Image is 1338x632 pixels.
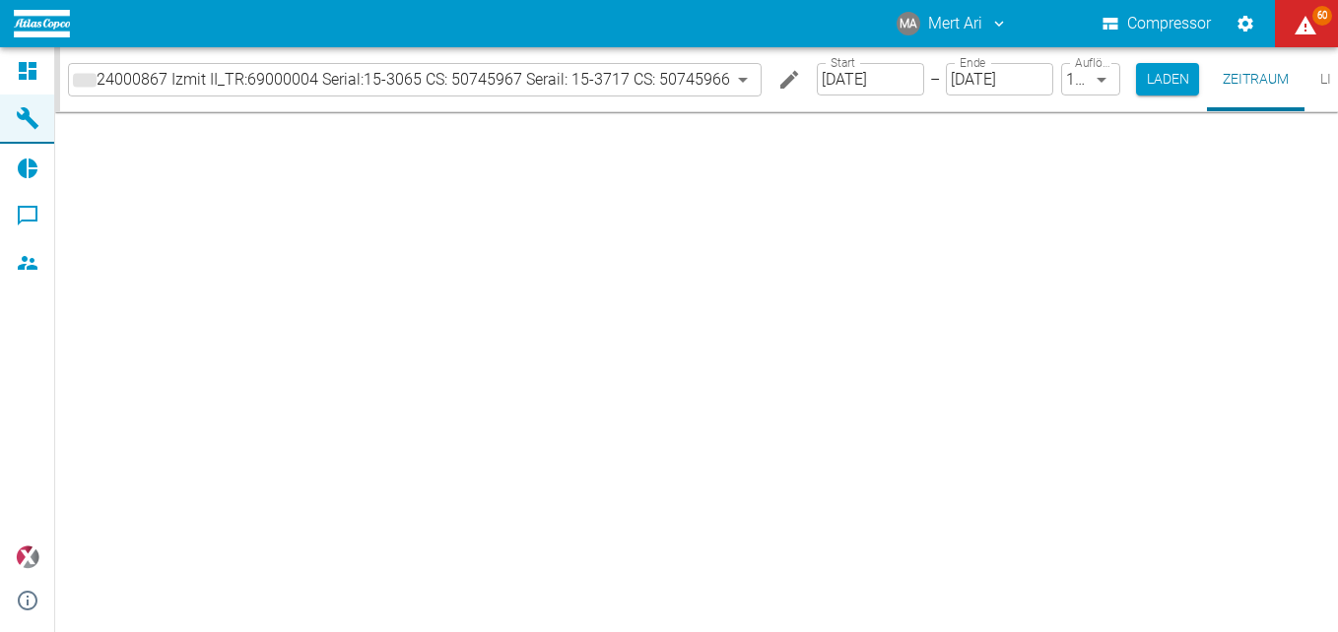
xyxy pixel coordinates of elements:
[1136,63,1199,95] button: Laden
[817,63,924,95] input: DD.MM.YYYY
[14,10,70,36] img: logo
[960,54,985,71] label: Ende
[16,545,39,569] img: Xplore Logo
[930,68,940,91] p: –
[769,60,809,99] button: Machine bearbeiten
[1207,47,1305,111] button: Zeitraum
[897,12,920,35] div: MA
[894,6,1011,41] button: mert.ari@atlascopco.com
[1228,6,1263,41] button: Einstellungen
[946,63,1053,95] input: DD.MM.YYYY
[1075,54,1109,71] label: Auflösung
[1099,6,1216,41] button: Compressor
[831,54,855,71] label: Start
[97,68,730,91] span: 24000867 Izmit II_TR:69000004 Serial:15-3065 CS: 50745967 Serail: 15-3717 CS: 50745966
[1312,6,1332,26] span: 60
[1061,63,1120,95] div: 1 Sekunde
[73,68,730,92] a: 24000867 Izmit II_TR:69000004 Serial:15-3065 CS: 50745967 Serail: 15-3717 CS: 50745966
